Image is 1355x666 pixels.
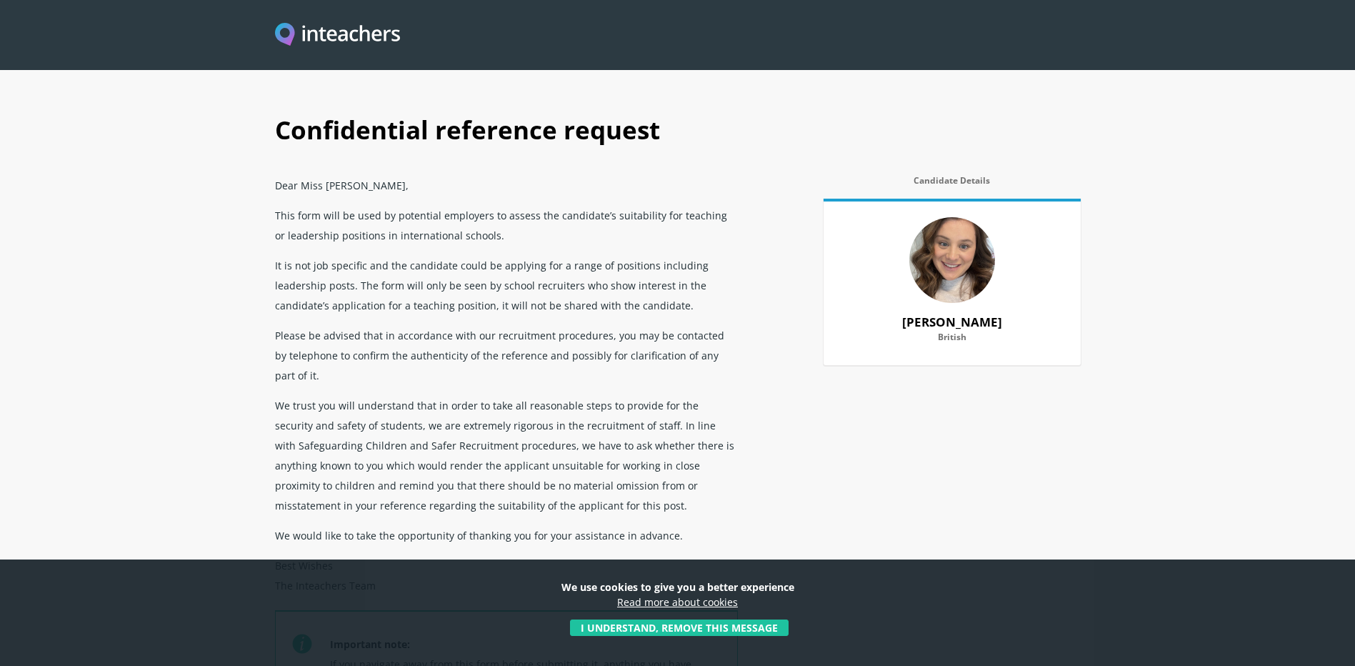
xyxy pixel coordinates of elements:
[617,595,738,609] a: Read more about cookies
[570,620,789,636] button: I understand, remove this message
[561,580,794,594] strong: We use cookies to give you a better experience
[275,520,738,550] p: We would like to take the opportunity of thanking you for your assistance in advance.
[909,217,995,303] img: 79225
[275,100,1081,170] h1: Confidential reference request
[841,332,1064,351] label: British
[275,250,738,320] p: It is not job specific and the candidate could be applying for a range of positions including lea...
[275,170,738,200] p: Dear Miss [PERSON_NAME],
[275,550,738,610] p: Best Wishes The Inteachers Team
[275,200,738,250] p: This form will be used by potential employers to assess the candidate’s suitability for teaching ...
[824,176,1081,194] label: Candidate Details
[275,320,738,390] p: Please be advised that in accordance with our recruitment procedures, you may be contacted by tel...
[275,23,401,48] img: Inteachers
[275,390,738,520] p: We trust you will understand that in order to take all reasonable steps to provide for the securi...
[275,23,401,48] a: Visit this site's homepage
[902,314,1002,330] strong: [PERSON_NAME]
